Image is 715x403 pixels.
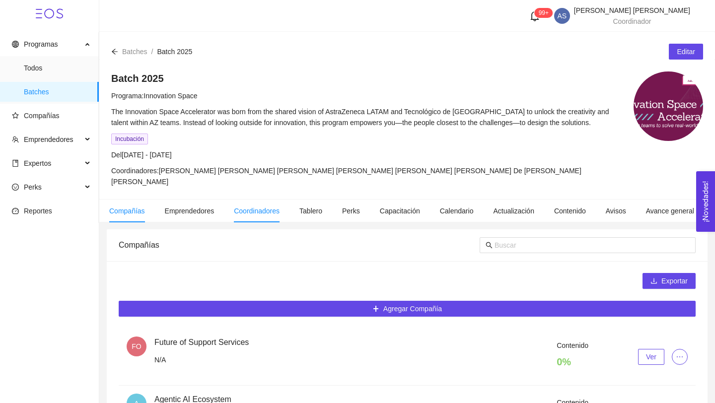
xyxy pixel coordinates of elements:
span: Del [DATE] - [DATE] [111,151,172,159]
span: Batches [122,48,147,56]
button: Open Feedback Widget [696,171,715,232]
span: Perks [342,207,360,215]
span: Programa: Innovation Space [111,92,198,100]
span: Avance general [646,207,694,215]
span: Capacitación [380,207,420,215]
span: FO [132,336,141,356]
sup: 341 [535,8,553,18]
button: Editar [669,44,703,60]
span: download [650,277,657,285]
span: search [486,242,493,249]
span: Tablero [299,207,322,215]
span: Ver [646,351,656,362]
span: Actualización [493,207,534,215]
span: Contenido [557,341,588,349]
span: / [151,48,153,56]
span: Batch 2025 [157,48,192,56]
span: AS [557,8,567,24]
div: Compañías [119,231,480,259]
button: downloadExportar [643,273,696,289]
input: Buscar [495,240,690,251]
span: Incubación [111,134,148,144]
span: Compañías [24,112,60,120]
span: Contenido [554,207,586,215]
span: Agregar Compañía [383,303,442,314]
span: Programas [24,40,58,48]
span: plus [372,305,379,313]
span: bell [529,10,540,21]
button: ellipsis [672,349,688,365]
span: dashboard [12,207,19,214]
span: Coordinadores [234,207,280,215]
span: Compañías [109,207,145,215]
span: Expertos [24,159,51,167]
span: The Innovation Space Accelerator was born from the shared vision of AstraZeneca LATAM and Tecnoló... [111,108,609,127]
span: smile [12,184,19,191]
span: Emprendedores [24,135,73,143]
button: plusAgregar Compañía [119,301,696,317]
span: Calendario [440,207,474,215]
span: Reportes [24,207,52,215]
span: Emprendedores [165,207,214,215]
span: arrow-left [111,48,118,55]
h4: 0 % [557,355,588,369]
span: Future of Support Services [154,338,249,346]
span: star [12,112,19,119]
span: Batches [24,82,91,102]
span: Avisos [606,207,626,215]
h4: Batch 2025 [111,71,624,85]
span: book [12,160,19,167]
span: Coordinadores: [PERSON_NAME] [PERSON_NAME] [PERSON_NAME] [PERSON_NAME] [PERSON_NAME] [PERSON_NAME... [111,167,581,186]
span: [PERSON_NAME] [PERSON_NAME] [574,6,690,14]
span: Coordinador [613,17,651,25]
span: Perks [24,183,42,191]
span: Todos [24,58,91,78]
span: ellipsis [672,353,687,361]
span: Exportar [661,275,688,286]
span: team [12,136,19,143]
span: global [12,41,19,48]
span: Editar [677,46,695,57]
button: Ver [638,349,664,365]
